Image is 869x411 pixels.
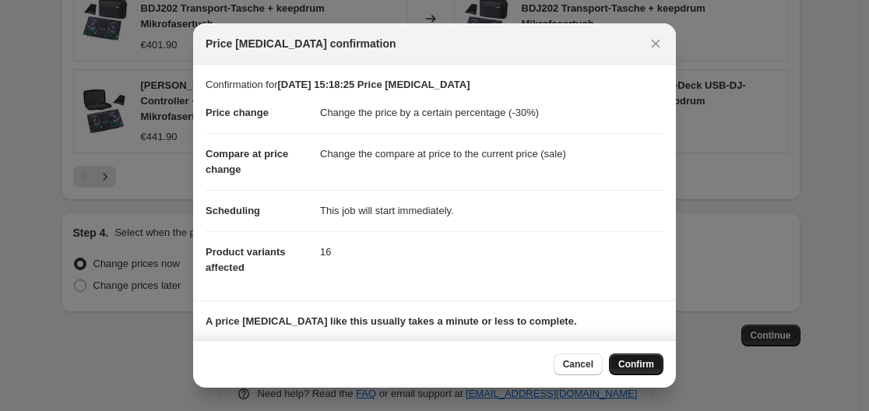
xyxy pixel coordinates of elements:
span: Cancel [563,358,593,371]
dd: This job will start immediately. [320,190,663,231]
b: [DATE] 15:18:25 Price [MEDICAL_DATA] [277,79,470,90]
b: A price [MEDICAL_DATA] like this usually takes a minute or less to complete. [206,315,577,327]
dd: Change the price by a certain percentage (-30%) [320,93,663,133]
dd: Change the compare at price to the current price (sale) [320,133,663,174]
dd: 16 [320,231,663,272]
span: Product variants affected [206,246,286,273]
p: Confirmation for [206,77,663,93]
span: Price change [206,107,269,118]
button: Confirm [609,353,663,375]
button: Cancel [554,353,603,375]
span: Scheduling [206,205,260,216]
span: Compare at price change [206,148,288,175]
button: Close [645,33,667,54]
span: Confirm [618,358,654,371]
span: Price [MEDICAL_DATA] confirmation [206,36,396,51]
